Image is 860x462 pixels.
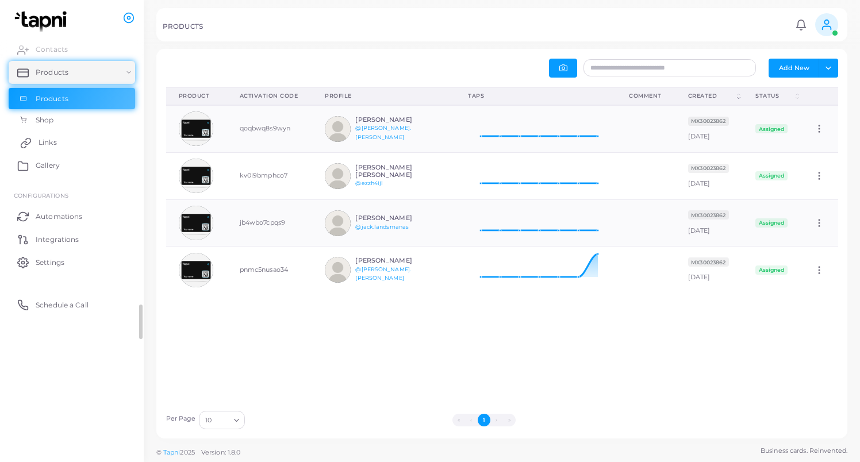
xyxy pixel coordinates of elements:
[9,251,135,274] a: Settings
[629,92,663,100] div: Comment
[688,92,735,100] div: Created
[36,257,64,268] span: Settings
[227,199,313,247] td: jb4wbo7cpqs9
[761,446,847,456] span: Business cards. Reinvented.
[156,448,240,457] span: ©
[36,115,53,125] span: Shop
[675,247,743,293] td: [DATE]
[478,414,490,426] button: Go to page 1
[163,448,181,456] a: Tapni
[675,105,743,152] td: [DATE]
[179,92,214,100] div: Product
[201,448,241,456] span: Version: 1.8.0
[9,293,135,316] a: Schedule a Call
[248,414,720,426] ul: Pagination
[240,92,300,100] div: Activation Code
[755,218,788,228] span: Assigned
[213,414,229,426] input: Search for option
[36,211,82,222] span: Automations
[325,210,351,236] img: avatar
[9,38,135,61] a: Contacts
[688,258,729,266] a: MX30023862
[9,228,135,251] a: Integrations
[9,205,135,228] a: Automations
[325,92,443,100] div: Profile
[675,199,743,247] td: [DATE]
[688,164,729,173] span: MX30023862
[36,67,68,78] span: Products
[688,210,729,220] span: MX30023862
[688,211,729,219] a: MX30023862
[163,22,203,30] h5: PRODUCTS
[9,154,135,177] a: Gallery
[355,224,409,230] a: @jack.landsmanas
[227,105,313,152] td: qoqbwq8s9wyn
[325,163,351,189] img: avatar
[227,247,313,293] td: pnmc5nusao34
[9,131,135,154] a: Links
[325,257,351,283] img: avatar
[355,180,383,186] a: @ezzh4ijl
[227,152,313,199] td: kv0i9bmphco7
[36,44,68,55] span: Contacts
[9,61,135,84] a: Products
[9,88,135,110] a: Products
[179,206,213,240] img: avatar
[179,253,213,287] img: avatar
[801,87,838,105] th: Action
[36,234,79,245] span: Integrations
[205,414,212,426] span: 10
[688,257,729,267] span: MX30023862
[755,171,788,180] span: Assigned
[166,414,196,423] label: Per Page
[179,159,213,193] img: avatar
[755,92,793,100] div: Status
[355,125,411,140] a: @[PERSON_NAME].[PERSON_NAME]
[755,124,788,133] span: Assigned
[9,109,135,131] a: Shop
[355,214,440,222] h6: [PERSON_NAME]
[675,152,743,199] td: [DATE]
[14,192,68,199] span: Configurations
[199,411,245,429] div: Search for option
[468,92,604,100] div: Taps
[179,111,213,146] img: avatar
[688,117,729,126] span: MX30023862
[355,116,440,124] h6: [PERSON_NAME]
[10,11,74,32] img: logo
[36,160,60,171] span: Gallery
[355,164,440,179] h6: [PERSON_NAME] [PERSON_NAME]
[355,266,411,282] a: @[PERSON_NAME].[PERSON_NAME]
[36,94,68,104] span: Products
[36,300,89,310] span: Schedule a Call
[688,117,729,125] a: MX30023862
[355,257,440,264] h6: [PERSON_NAME]
[769,59,819,77] button: Add New
[325,116,351,142] img: avatar
[180,448,194,457] span: 2025
[39,137,57,148] span: Links
[688,164,729,172] a: MX30023862
[755,265,788,275] span: Assigned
